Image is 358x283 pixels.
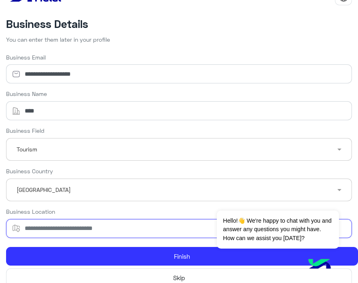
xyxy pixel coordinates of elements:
[6,207,55,216] label: Business Location
[6,167,53,175] label: Business Country
[6,89,47,98] label: Business Name
[217,211,339,249] span: Hello!👋 We're happy to chat with you and answer any questions you might have. How can we assist y...
[305,251,334,279] img: hulul-logo.png
[6,223,26,233] img: location_map
[6,53,46,62] label: Business Email
[6,17,352,30] h4: Business Details
[6,34,352,47] p: You can enter them later in your profile
[6,247,358,266] button: Finish
[6,70,26,78] img: email
[6,126,44,135] label: Business Field
[6,106,26,116] img: building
